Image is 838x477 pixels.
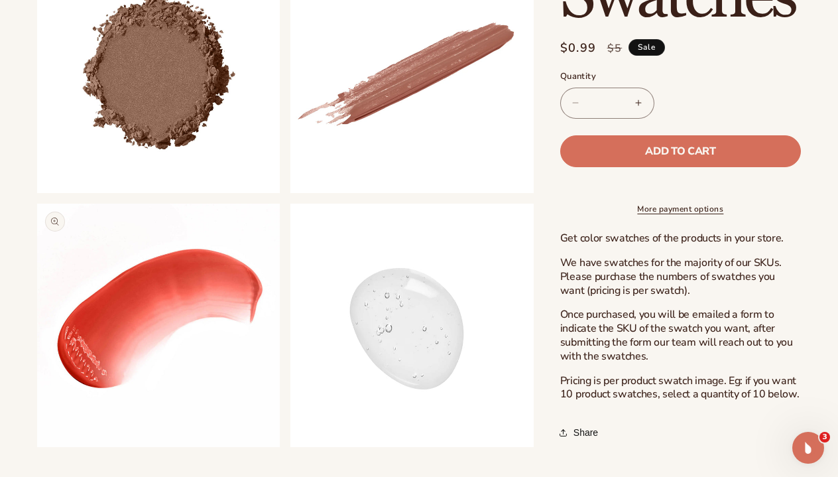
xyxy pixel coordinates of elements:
[560,256,801,297] p: We have swatches for the majority of our SKUs. Please purchase the numbers of swatches you want (...
[560,232,801,245] p: Get color swatches of the products in your store.
[560,374,801,401] p: Pricing is per product swatch image. Eg: if you want 10 product swatches, select a quantity of 10...
[560,39,597,57] span: $0.99
[645,145,715,156] span: Add to cart
[628,39,665,56] span: Sale
[560,418,602,447] button: Share
[560,203,801,215] a: More payment options
[819,432,830,443] span: 3
[792,432,824,464] iframe: Intercom live chat
[607,40,623,56] s: $5
[560,308,801,363] p: Once purchased, you will be emailed a form to indicate the SKU of the swatch you want, after subm...
[560,70,801,84] label: Quantity
[560,135,801,167] button: Add to cart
